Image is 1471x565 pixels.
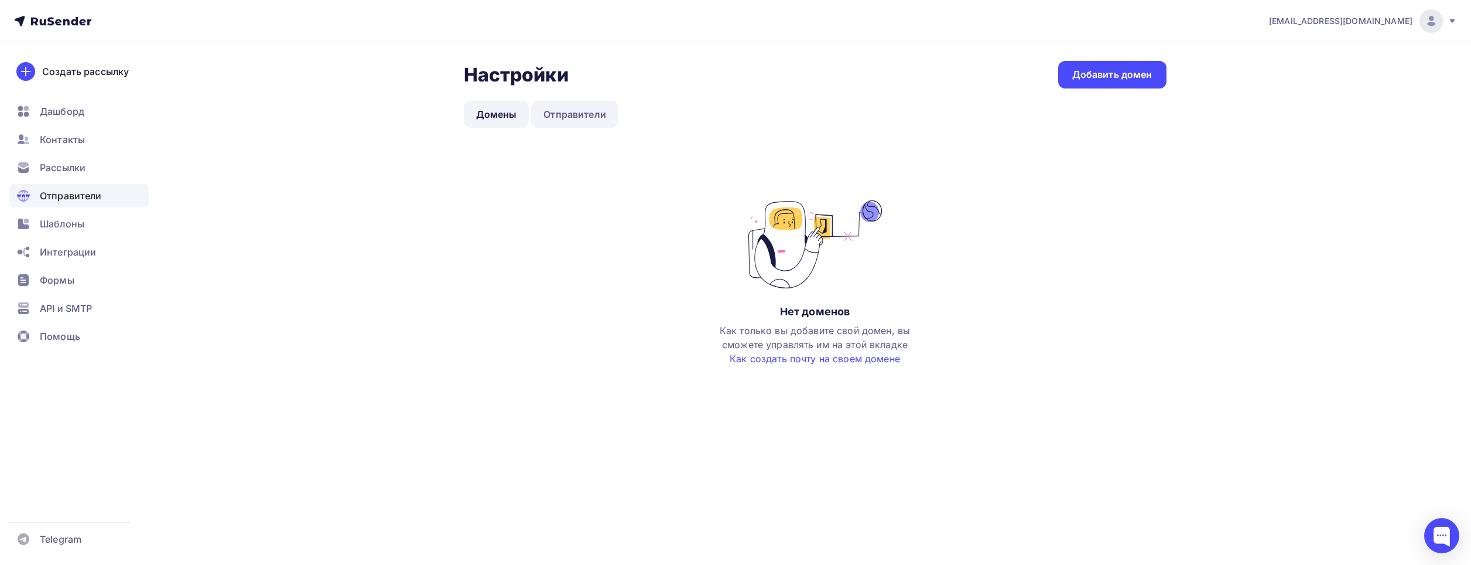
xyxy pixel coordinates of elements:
[40,217,84,231] span: Шаблоны
[730,353,900,365] a: Как создать почту на своем домене
[40,329,80,343] span: Помощь
[1269,15,1412,27] span: [EMAIL_ADDRESS][DOMAIN_NAME]
[9,100,149,123] a: Дашборд
[9,128,149,151] a: Контакты
[464,63,569,87] h2: Настройки
[40,132,85,147] span: Контакты
[40,273,74,287] span: Формы
[9,156,149,179] a: Рассылки
[1269,9,1457,33] a: [EMAIL_ADDRESS][DOMAIN_NAME]
[1072,68,1152,81] div: Добавить домен
[42,64,129,79] div: Создать рассылку
[40,161,85,175] span: Рассылки
[9,184,149,207] a: Отправители
[40,532,81,546] span: Telegram
[464,101,529,128] a: Домены
[9,268,149,292] a: Формы
[780,305,850,319] div: Нет доменов
[40,301,92,315] span: API и SMTP
[40,245,96,259] span: Интеграции
[531,101,618,128] a: Отправители
[9,212,149,236] a: Шаблоны
[720,325,910,365] span: Как только вы добавите свой домен, вы сможете управлять им на этой вкладке
[40,189,102,203] span: Отправители
[40,104,84,118] span: Дашборд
